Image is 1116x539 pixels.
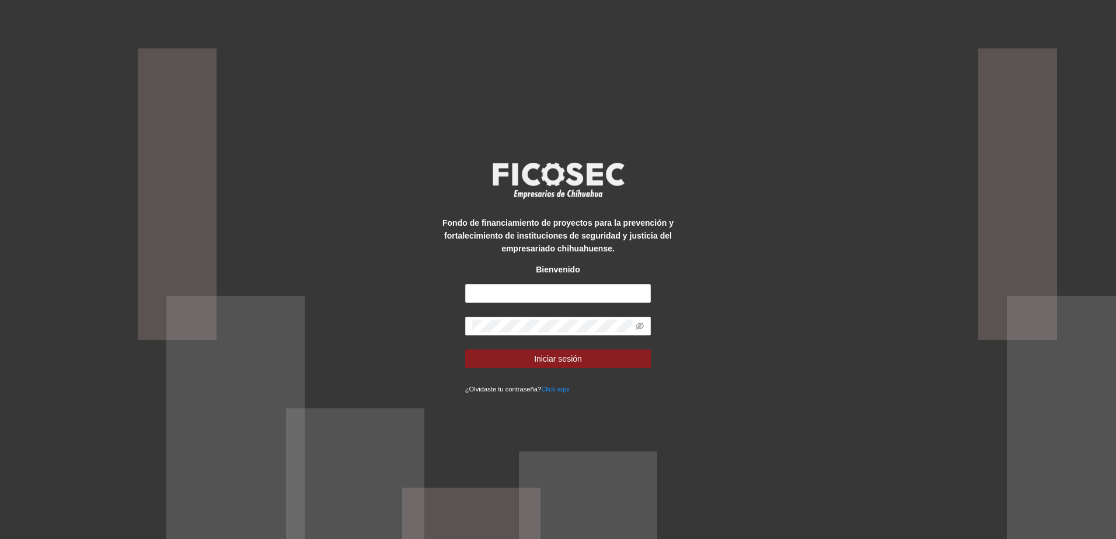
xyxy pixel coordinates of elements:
span: eye-invisible [636,322,644,330]
strong: Fondo de financiamiento de proyectos para la prevención y fortalecimiento de instituciones de seg... [442,218,674,253]
span: Iniciar sesión [534,352,582,365]
img: logo [485,159,631,202]
button: Iniciar sesión [465,349,651,368]
strong: Bienvenido [536,265,580,274]
small: ¿Olvidaste tu contraseña? [465,386,570,393]
a: Click aqui [541,386,570,393]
